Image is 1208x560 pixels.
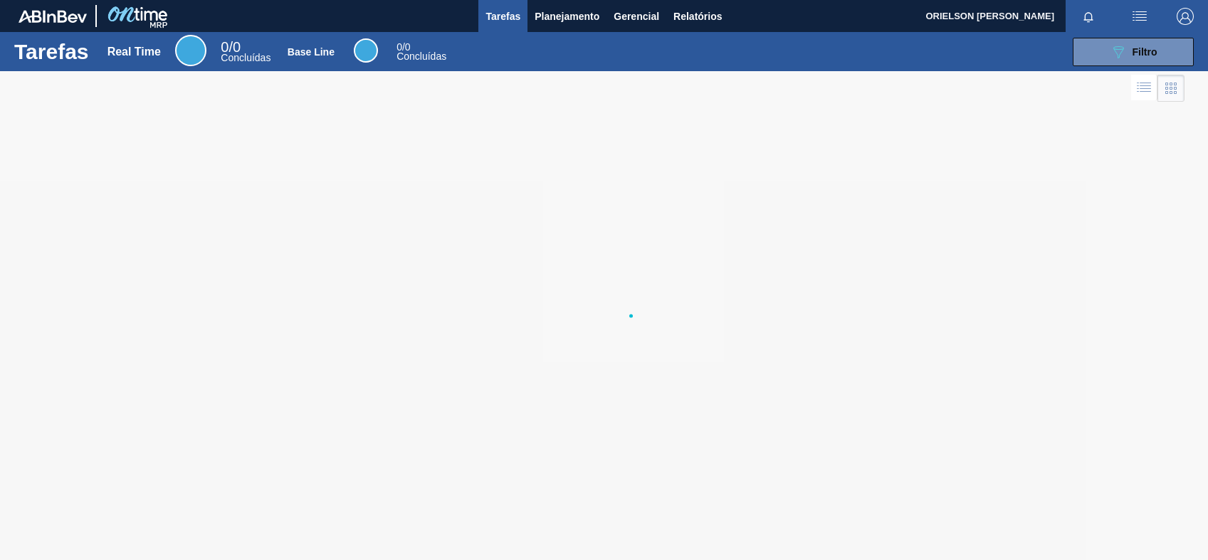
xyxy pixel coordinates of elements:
div: Base Line [396,43,446,61]
span: Gerencial [614,8,659,25]
span: Filtro [1133,46,1157,58]
div: Real Time [175,35,206,66]
img: userActions [1131,8,1148,25]
span: Tarefas [485,8,520,25]
span: Planejamento [535,8,599,25]
button: Filtro [1073,38,1194,66]
button: Notificações [1066,6,1111,26]
img: TNhmsLtSVTkK8tSr43FrP2fwEKptu5GPRR3wAAAABJRU5ErkJggg== [19,10,87,23]
span: 0 [396,41,402,53]
span: Concluídas [221,52,271,63]
span: 0 [221,39,229,55]
span: Concluídas [396,51,446,62]
div: Base Line [354,38,378,63]
span: / 0 [396,41,410,53]
span: / 0 [221,39,241,55]
span: Relatórios [673,8,722,25]
div: Base Line [288,46,335,58]
img: Logout [1177,8,1194,25]
div: Real Time [221,41,271,63]
h1: Tarefas [14,43,89,60]
div: Real Time [107,46,161,58]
